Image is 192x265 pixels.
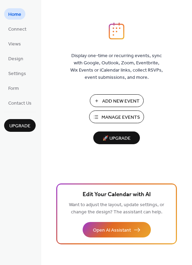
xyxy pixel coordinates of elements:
[8,100,32,107] span: Contact Us
[4,82,23,94] a: Form
[8,85,19,92] span: Form
[89,110,144,123] button: Manage Events
[8,11,21,18] span: Home
[69,200,164,217] span: Want to adjust the layout, update settings, or change the design? The assistant can help.
[70,52,163,81] span: Display one-time or recurring events, sync with Google, Outlook, Zoom, Eventbrite, Wix Events or ...
[93,131,140,144] button: 🚀 Upgrade
[109,22,124,40] img: logo_icon.svg
[4,8,25,20] a: Home
[8,70,26,77] span: Settings
[9,123,31,130] span: Upgrade
[4,53,27,64] a: Design
[83,190,151,200] span: Edit Your Calendar with AI
[90,94,144,107] button: Add New Event
[4,67,30,79] a: Settings
[102,98,140,105] span: Add New Event
[97,134,136,143] span: 🚀 Upgrade
[4,119,36,132] button: Upgrade
[8,41,21,48] span: Views
[4,97,36,108] a: Contact Us
[8,55,23,63] span: Design
[8,26,26,33] span: Connect
[83,222,151,237] button: Open AI Assistant
[4,38,25,49] a: Views
[93,227,131,234] span: Open AI Assistant
[4,23,31,34] a: Connect
[101,114,140,121] span: Manage Events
